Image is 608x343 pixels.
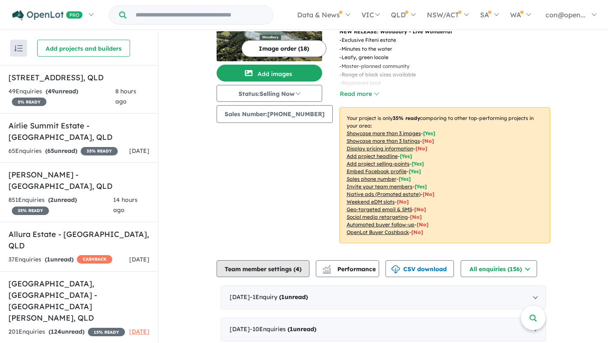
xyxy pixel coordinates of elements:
button: Performance [316,260,379,277]
span: 35 % READY [12,207,49,215]
u: Automated buyer follow-up [347,221,415,228]
span: 124 [51,328,61,335]
button: Status:Selling Now [217,85,322,102]
span: Performance [324,265,376,273]
button: All enquiries (156) [461,260,537,277]
strong: ( unread) [279,293,308,301]
span: 4 [296,265,299,273]
span: con@open... [546,11,586,19]
h5: [STREET_ADDRESS] , QLD [8,72,149,83]
button: Team member settings (4) [217,260,309,277]
span: - 1 Enquir y [250,293,308,301]
div: 201 Enquir ies [8,327,125,337]
p: NEW RELEASE: Woodbury - Live Wonderful [339,27,550,36]
span: [DATE] [129,256,149,263]
span: 35 % READY [81,147,118,155]
u: Add project selling-points [347,161,410,167]
strong: ( unread) [46,87,78,95]
span: [No] [397,199,409,205]
span: [ Yes ] [415,183,427,190]
div: [DATE] [221,318,546,341]
u: Display pricing information [347,145,413,152]
div: 65 Enquir ies [8,146,118,156]
h5: [GEOGRAPHIC_DATA], [GEOGRAPHIC_DATA] - [GEOGRAPHIC_DATA][PERSON_NAME] , QLD [8,278,149,324]
p: Your project is only comparing to other top-performing projects in your area: - - - - - - - - - -... [339,107,550,243]
button: Read more [339,89,379,99]
img: line-chart.svg [323,265,330,270]
span: - 10 Enquir ies [250,325,316,333]
img: sort.svg [14,45,23,52]
u: Showcase more than 3 images [347,130,421,136]
span: [ No ] [415,145,427,152]
img: download icon [391,265,400,274]
p: - Exclusive Fiteni estate [339,36,423,44]
button: Image order (18) [242,40,326,57]
span: 1 [281,293,285,301]
span: CASHBACK [77,255,112,264]
span: [No] [417,221,429,228]
button: Add images [217,65,322,82]
span: [ No ] [422,138,434,144]
span: [ Yes ] [399,176,411,182]
span: 8 hours ago [115,87,136,105]
strong: ( unread) [48,196,77,204]
strong: ( unread) [288,325,316,333]
button: CSV download [385,260,454,277]
span: [DATE] [129,328,149,335]
button: Sales Number:[PHONE_NUMBER] [217,105,333,123]
span: 14 hours ago [113,196,138,214]
span: [No] [423,191,434,197]
strong: ( unread) [49,328,84,335]
u: Embed Facebook profile [347,168,407,174]
u: Invite your team members [347,183,413,190]
u: Sales phone number [347,176,396,182]
div: 37 Enquir ies [8,255,112,265]
u: Native ads (Promoted estate) [347,191,421,197]
span: [No] [411,229,423,235]
div: [DATE] [221,286,546,309]
u: Showcase more than 3 listings [347,138,420,144]
span: [ Yes ] [400,153,412,159]
span: 15 % READY [88,328,125,336]
div: 49 Enquir ies [8,87,115,107]
h5: Airlie Summit Estate - [GEOGRAPHIC_DATA] , QLD [8,120,149,143]
strong: ( unread) [45,147,77,155]
strong: ( unread) [45,256,73,263]
span: 5 % READY [12,98,46,106]
span: 2 [50,196,54,204]
b: 35 % ready [393,115,420,121]
span: [DATE] [129,147,149,155]
p: - Minutes to the water [339,45,423,53]
u: Social media retargeting [347,214,408,220]
span: 1 [47,256,50,263]
h5: Allura Estate - [GEOGRAPHIC_DATA] , QLD [8,229,149,251]
img: bar-chart.svg [323,268,331,273]
button: Add projects and builders [37,40,130,57]
span: [ Yes ] [412,161,424,167]
u: Weekend eDM slots [347,199,395,205]
span: [ Yes ] [409,168,421,174]
p: - Range of block sizes available [339,71,423,79]
h5: [PERSON_NAME] - [GEOGRAPHIC_DATA] , QLD [8,169,149,192]
div: 851 Enquir ies [8,195,113,215]
span: 65 [47,147,54,155]
span: [No] [410,214,422,220]
img: Openlot PRO Logo White [12,10,83,21]
u: Add project headline [347,153,398,159]
u: OpenLot Buyer Cashback [347,229,409,235]
span: 49 [48,87,55,95]
input: Try estate name, suburb, builder or developer [128,6,271,24]
u: Geo-targeted email & SMS [347,206,412,212]
p: - Master-planned community [339,62,423,71]
p: - Leafy, green locale [339,53,423,62]
span: [No] [414,206,426,212]
p: - Registered land [339,79,423,87]
span: [ Yes ] [423,130,435,136]
span: 1 [290,325,293,333]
